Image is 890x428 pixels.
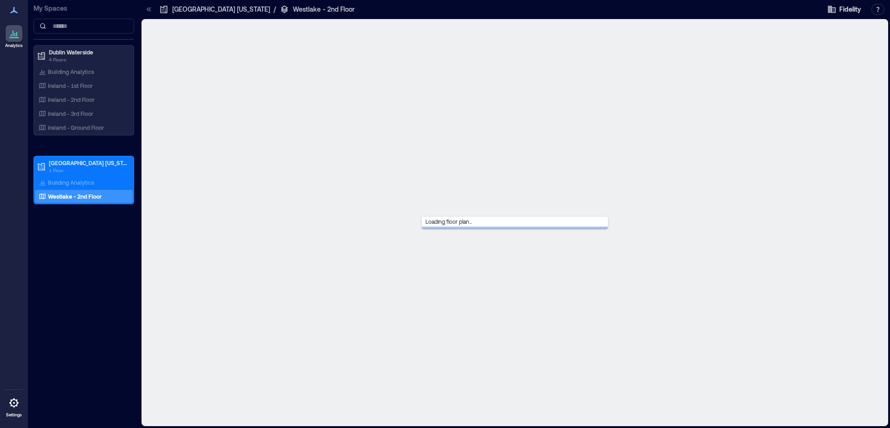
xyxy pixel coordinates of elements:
[48,124,104,131] p: Ireland - Ground Floor
[2,22,26,51] a: Analytics
[5,43,23,48] p: Analytics
[49,48,127,56] p: Dublin Waterside
[422,214,476,228] span: Loading floor plan...
[48,82,93,89] p: Ireland - 1st Floor
[824,2,864,17] button: Fidelity
[274,5,276,14] p: /
[34,4,134,13] p: My Spaces
[49,159,127,167] p: [GEOGRAPHIC_DATA] [US_STATE]
[49,56,127,63] p: 4 Floors
[48,193,102,200] p: Westlake - 2nd Floor
[172,5,270,14] p: [GEOGRAPHIC_DATA] [US_STATE]
[293,5,355,14] p: Westlake - 2nd Floor
[839,5,861,14] span: Fidelity
[48,68,94,75] p: Building Analytics
[3,392,25,421] a: Settings
[6,412,22,418] p: Settings
[48,110,93,117] p: Ireland - 3rd Floor
[48,96,94,103] p: Ireland - 2nd Floor
[48,179,94,186] p: Building Analytics
[49,167,127,174] p: 1 Floor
